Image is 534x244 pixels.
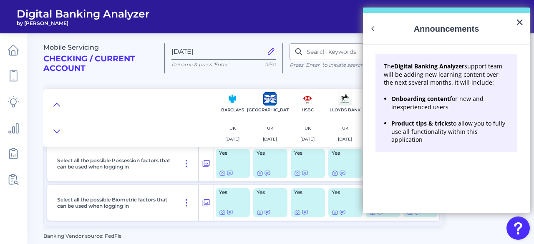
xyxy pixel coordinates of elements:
p: Press ‘Enter’ to initiate search results [290,62,401,68]
p: [DATE] [225,136,239,142]
span: Yes [257,190,279,195]
p: Select all the possible Possession factors that can be used when logging in [57,157,171,170]
p: HSBC [302,107,314,113]
p: UK [263,126,277,131]
div: Resource Center [363,8,530,213]
p: Barclays [221,107,244,113]
span: Mobile Servicing [43,43,99,51]
p: -- [338,131,352,136]
span: support team will be adding new learning content over the next several months. It will include: [384,62,504,86]
p: UK [300,126,315,131]
span: Yes [219,190,242,195]
span: Yes [257,151,279,156]
p: Rename & press 'Enter' [171,61,276,68]
button: Back to Resource Center Home [369,25,377,33]
span: Digital Banking Analyzer [17,8,150,20]
span: Yes [294,190,317,195]
span: Yes [332,151,354,156]
span: Yes [219,151,242,156]
span: to allow you to fully use all functionality within this application [391,119,507,143]
h2: Checking / Current Account [43,54,158,73]
h2: Announcements [363,13,530,45]
p: [DATE] [263,136,277,142]
button: Close [516,15,524,29]
p: UK [338,126,352,131]
strong: Product tips & tricks [391,119,451,127]
strong: Digital Banking Analyzer [394,62,464,70]
span: 11/50 [264,61,276,68]
input: Search keywords [290,43,401,60]
p: [DATE] [300,136,315,142]
p: Lloyds Bank [330,107,360,113]
span: Yes [332,190,354,195]
span: The [384,62,394,70]
p: UK [225,126,239,131]
button: Open Resource Center [506,216,530,240]
span: Yes [294,151,317,156]
div: Banking Vendor source: FedFis [43,233,534,239]
p: Select all the possible Biometric factors that can be used when logging in [57,196,171,209]
p: -- [300,131,315,136]
p: -- [225,131,239,136]
p: [DATE] [338,136,352,142]
p: [GEOGRAPHIC_DATA] [247,107,293,113]
span: for new and inexperienced users [391,95,485,111]
p: -- [263,131,277,136]
span: by [PERSON_NAME] [17,20,150,26]
strong: Onboarding content [391,95,450,103]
